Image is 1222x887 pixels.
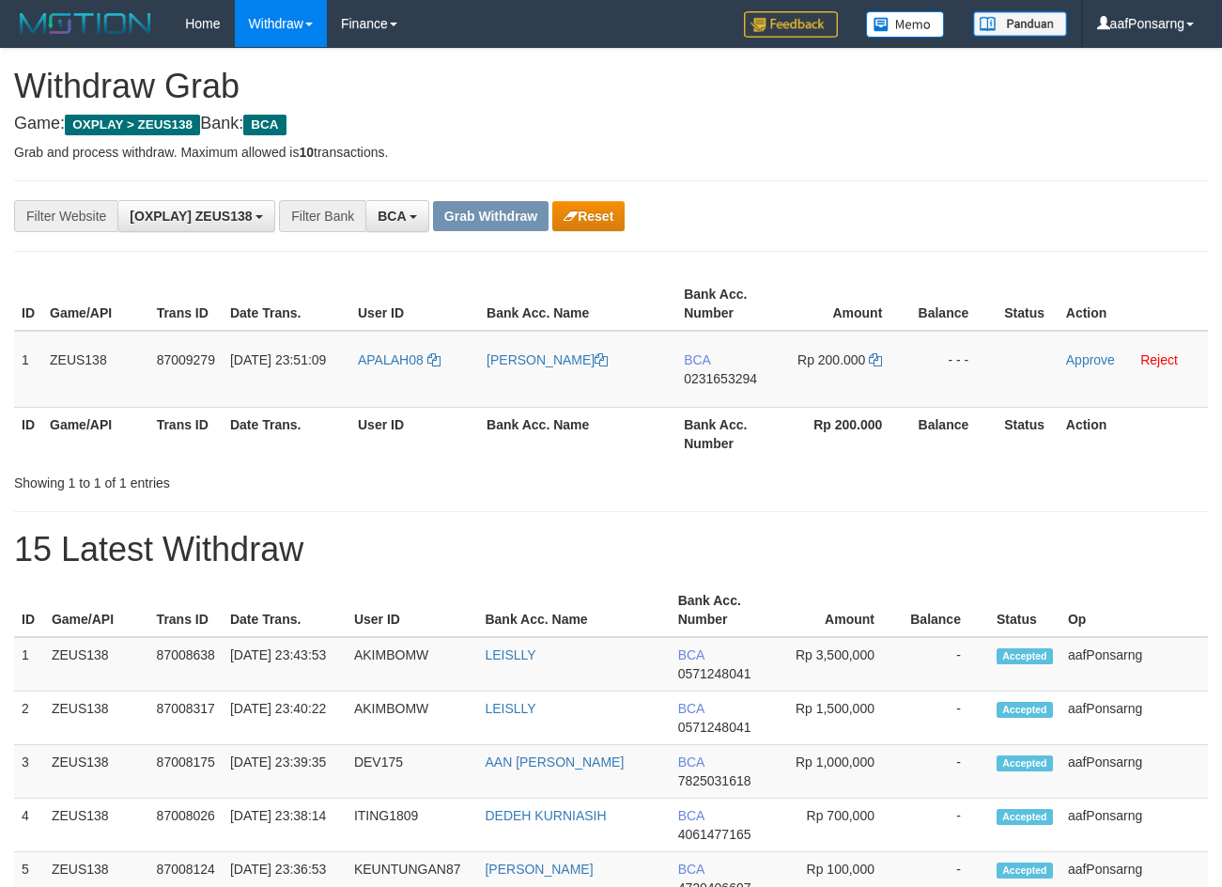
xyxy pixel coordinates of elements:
td: aafPonsarng [1060,745,1208,799]
strong: 10 [299,145,314,160]
td: 1 [14,637,44,692]
td: 87008317 [149,692,223,745]
td: 87008638 [149,637,223,692]
td: [DATE] 23:40:22 [223,692,347,745]
a: Reject [1140,352,1178,367]
th: Game/API [44,584,149,637]
th: Bank Acc. Name [479,407,676,460]
th: Date Trans. [223,407,350,460]
th: Bank Acc. Number [676,407,783,460]
div: Showing 1 to 1 of 1 entries [14,466,495,492]
span: Accepted [997,863,1053,879]
th: ID [14,584,44,637]
td: Rp 1,500,000 [777,692,903,745]
td: aafPonsarng [1060,799,1208,852]
span: BCA [678,647,704,662]
td: 3 [14,745,44,799]
a: Approve [1066,352,1115,367]
th: Bank Acc. Name [477,584,670,637]
span: Accepted [997,755,1053,771]
h1: Withdraw Grab [14,68,1208,105]
td: DEV175 [347,745,478,799]
span: BCA [678,862,704,877]
div: Filter Bank [279,200,365,232]
img: panduan.png [973,11,1067,37]
p: Grab and process withdraw. Maximum allowed is transactions. [14,143,1208,162]
a: [PERSON_NAME] [485,862,593,877]
th: User ID [347,584,478,637]
td: ITING1809 [347,799,478,852]
th: Status [989,584,1060,637]
td: - - - [910,331,997,408]
td: 1 [14,331,42,408]
th: Action [1059,277,1208,331]
td: 87008026 [149,799,223,852]
img: Feedback.jpg [744,11,838,38]
span: [OXPLAY] ZEUS138 [130,209,252,224]
button: [OXPLAY] ZEUS138 [117,200,275,232]
td: - [903,637,989,692]
a: AAN [PERSON_NAME] [485,755,624,770]
a: Copy 200000 to clipboard [869,352,882,367]
td: ZEUS138 [44,799,149,852]
td: aafPonsarng [1060,637,1208,692]
td: ZEUS138 [44,745,149,799]
a: LEISLLY [485,701,535,716]
th: Trans ID [149,584,223,637]
th: ID [14,407,42,460]
td: Rp 1,000,000 [777,745,903,799]
th: User ID [350,277,479,331]
th: Game/API [42,277,149,331]
td: 2 [14,692,44,745]
th: Status [997,407,1058,460]
th: Amount [777,584,903,637]
th: Status [997,277,1058,331]
th: Amount [784,277,911,331]
img: Button%20Memo.svg [866,11,945,38]
span: BCA [684,352,710,367]
a: DEDEH KURNIASIH [485,808,606,823]
span: Accepted [997,648,1053,664]
span: BCA [678,808,704,823]
td: ZEUS138 [44,637,149,692]
span: OXPLAY > ZEUS138 [65,115,200,135]
td: - [903,799,989,852]
h1: 15 Latest Withdraw [14,531,1208,568]
span: BCA [678,701,704,716]
h4: Game: Bank: [14,115,1208,133]
td: 4 [14,799,44,852]
td: AKIMBOMW [347,692,478,745]
th: Rp 200.000 [784,407,911,460]
th: Balance [903,584,989,637]
td: - [903,692,989,745]
span: Accepted [997,702,1053,718]
td: 87008175 [149,745,223,799]
th: Trans ID [149,277,223,331]
span: 87009279 [157,352,215,367]
span: Rp 200.000 [797,352,865,367]
th: Bank Acc. Name [479,277,676,331]
button: Grab Withdraw [433,201,549,231]
th: Balance [910,407,997,460]
th: User ID [350,407,479,460]
span: Copy 0571248041 to clipboard [678,666,751,681]
span: Accepted [997,809,1053,825]
div: Filter Website [14,200,117,232]
th: Balance [910,277,997,331]
td: Rp 700,000 [777,799,903,852]
span: [DATE] 23:51:09 [230,352,326,367]
th: ID [14,277,42,331]
td: - [903,745,989,799]
a: APALAH08 [358,352,441,367]
td: [DATE] 23:38:14 [223,799,347,852]
span: BCA [678,755,704,770]
th: Op [1060,584,1208,637]
span: BCA [378,209,406,224]
th: Game/API [42,407,149,460]
button: Reset [552,201,625,231]
span: Copy 0571248041 to clipboard [678,720,751,735]
button: BCA [365,200,429,232]
img: MOTION_logo.png [14,9,157,38]
span: Copy 4061477165 to clipboard [678,827,751,842]
td: ZEUS138 [42,331,149,408]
